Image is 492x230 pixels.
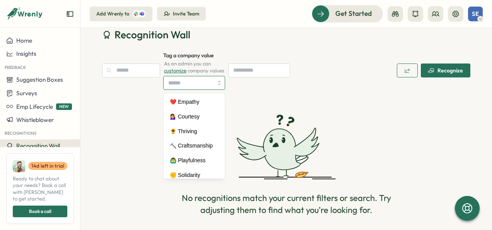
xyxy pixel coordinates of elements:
span: Recognition Wall [114,28,190,41]
span: Get Started [335,9,372,19]
div: As an admin you can company values [163,60,225,74]
div: Invite Team [173,10,199,17]
div: 🙆‍♂️ Playfulness [165,153,223,168]
div: Recognize [428,67,463,74]
button: Invite Team [157,7,206,21]
div: ❤️ Empathy [165,95,223,110]
span: Recognition Wall [16,142,60,149]
button: Recognize [421,64,470,77]
span: Book a call [29,206,51,217]
button: Add Wrenly to [90,7,152,21]
button: Book a call [13,206,67,217]
span: Surveys [16,89,37,97]
div: 💁‍♀️ Courtesy [165,110,223,124]
span: SE [472,10,479,17]
a: 14d left in trial [28,162,67,170]
a: customize [164,67,186,74]
div: ✊ Solidarity [165,168,223,183]
span: Ready to chat about your needs? Book a call with [PERSON_NAME] to get started. [13,175,67,203]
span: Home [16,37,32,44]
span: Whistleblower [16,116,54,124]
div: Add Wrenly to [96,10,129,17]
span: Emp Lifecycle [16,103,53,110]
label: Tag a company value [163,51,214,60]
div: 🔨 Craftsmanship [165,139,223,153]
button: SE [468,7,483,21]
button: Expand sidebar [66,10,74,18]
div: No recognitions match your current filters or search. Try adjusting them to find what you're look... [175,192,398,216]
span: Suggestion Boxes [16,76,63,83]
button: Get Started [312,5,383,22]
span: NEW [56,103,72,110]
img: Ali Khan [13,160,25,172]
div: 🌻 Thriving [165,124,223,139]
span: Insights [16,50,36,57]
